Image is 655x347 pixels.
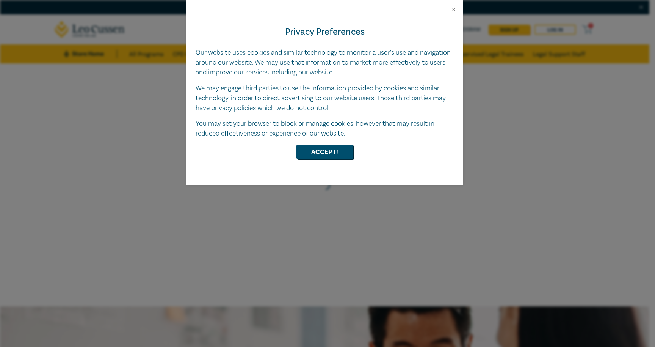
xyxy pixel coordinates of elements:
h4: Privacy Preferences [196,25,454,39]
button: Accept! [296,145,353,159]
button: Close [450,6,457,13]
p: You may set your browser to block or manage cookies, however that may result in reduced effective... [196,119,454,139]
p: Our website uses cookies and similar technology to monitor a user’s use and navigation around our... [196,48,454,77]
p: We may engage third parties to use the information provided by cookies and similar technology, in... [196,84,454,113]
